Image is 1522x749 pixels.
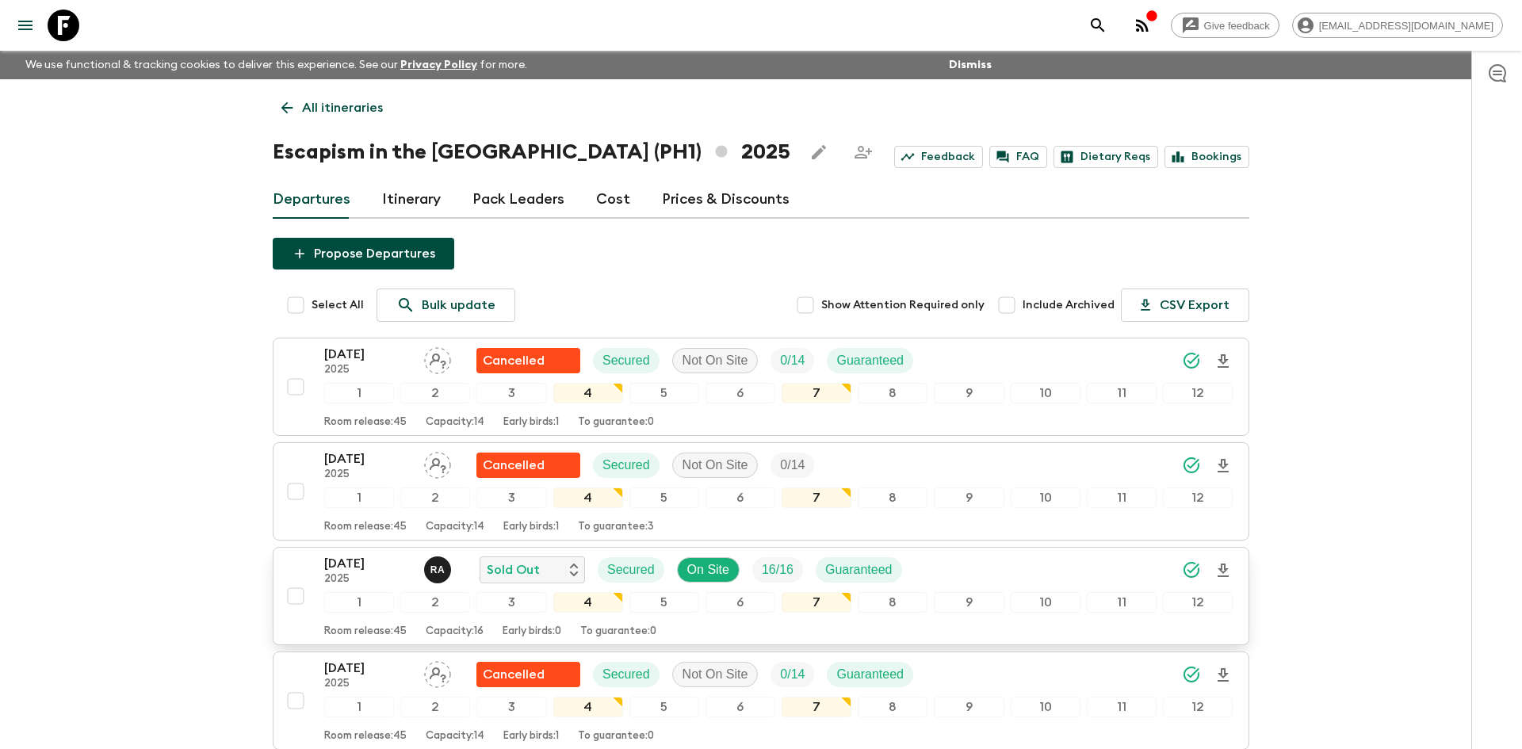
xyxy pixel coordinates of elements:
[302,98,383,117] p: All itineraries
[426,521,484,533] p: Capacity: 14
[503,521,559,533] p: Early birds: 1
[273,181,350,219] a: Departures
[780,351,805,370] p: 0 / 14
[324,625,407,638] p: Room release: 45
[1171,13,1279,38] a: Give feedback
[836,665,904,684] p: Guaranteed
[672,662,759,687] div: Not On Site
[324,730,407,743] p: Room release: 45
[771,453,814,478] div: Trip Fill
[771,348,814,373] div: Trip Fill
[706,487,775,508] div: 6
[672,348,759,373] div: Not On Site
[503,416,559,429] p: Early birds: 1
[472,181,564,219] a: Pack Leaders
[430,564,446,576] p: R A
[706,383,775,403] div: 6
[782,592,851,613] div: 7
[858,697,927,717] div: 8
[553,383,623,403] div: 4
[324,449,411,468] p: [DATE]
[483,456,545,475] p: Cancelled
[1195,20,1279,32] span: Give feedback
[476,487,546,508] div: 3
[593,453,660,478] div: Secured
[780,456,805,475] p: 0 / 14
[602,456,650,475] p: Secured
[424,457,451,469] span: Assign pack leader
[803,136,835,168] button: Edit this itinerary
[273,238,454,269] button: Propose Departures
[487,560,540,579] p: Sold Out
[858,487,927,508] div: 8
[578,416,654,429] p: To guarantee: 0
[683,665,748,684] p: Not On Site
[1164,146,1249,168] a: Bookings
[858,383,927,403] div: 8
[324,573,411,586] p: 2025
[1087,592,1157,613] div: 11
[683,351,748,370] p: Not On Site
[1163,592,1233,613] div: 12
[426,416,484,429] p: Capacity: 14
[1121,289,1249,322] button: CSV Export
[1214,352,1233,371] svg: Download Onboarding
[836,351,904,370] p: Guaranteed
[934,383,1004,403] div: 9
[821,297,985,313] span: Show Attention Required only
[780,665,805,684] p: 0 / 14
[706,592,775,613] div: 6
[598,557,664,583] div: Secured
[324,364,411,376] p: 2025
[683,456,748,475] p: Not On Site
[324,383,394,403] div: 1
[476,383,546,403] div: 3
[607,560,655,579] p: Secured
[989,146,1047,168] a: FAQ
[1011,697,1080,717] div: 10
[1163,383,1233,403] div: 12
[19,51,533,79] p: We use functional & tracking cookies to deliver this experience. See our for more.
[382,181,441,219] a: Itinerary
[273,92,392,124] a: All itineraries
[10,10,41,41] button: menu
[945,54,996,76] button: Dismiss
[273,442,1249,541] button: [DATE]2025Assign pack leaderFlash Pack cancellationSecuredNot On SiteTrip Fill123456789101112Room...
[426,730,484,743] p: Capacity: 14
[1163,697,1233,717] div: 12
[752,557,803,583] div: Trip Fill
[483,351,545,370] p: Cancelled
[324,659,411,678] p: [DATE]
[602,665,650,684] p: Secured
[858,592,927,613] div: 8
[1011,383,1080,403] div: 10
[424,352,451,365] span: Assign pack leader
[687,560,729,579] p: On Site
[1087,383,1157,403] div: 11
[503,625,561,638] p: Early birds: 0
[377,289,515,322] a: Bulk update
[400,592,470,613] div: 2
[553,697,623,717] div: 4
[400,487,470,508] div: 2
[629,383,699,403] div: 5
[426,625,484,638] p: Capacity: 16
[324,416,407,429] p: Room release: 45
[629,697,699,717] div: 5
[706,697,775,717] div: 6
[1292,13,1503,38] div: [EMAIL_ADDRESS][DOMAIN_NAME]
[476,592,546,613] div: 3
[1087,697,1157,717] div: 11
[1182,456,1201,475] svg: Synced Successfully
[825,560,893,579] p: Guaranteed
[424,556,454,583] button: RA
[580,625,656,638] p: To guarantee: 0
[934,487,1004,508] div: 9
[400,697,470,717] div: 2
[324,678,411,690] p: 2025
[847,136,879,168] span: Share this itinerary
[662,181,790,219] a: Prices & Discounts
[324,487,394,508] div: 1
[476,662,580,687] div: Flash Pack cancellation
[503,730,559,743] p: Early birds: 1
